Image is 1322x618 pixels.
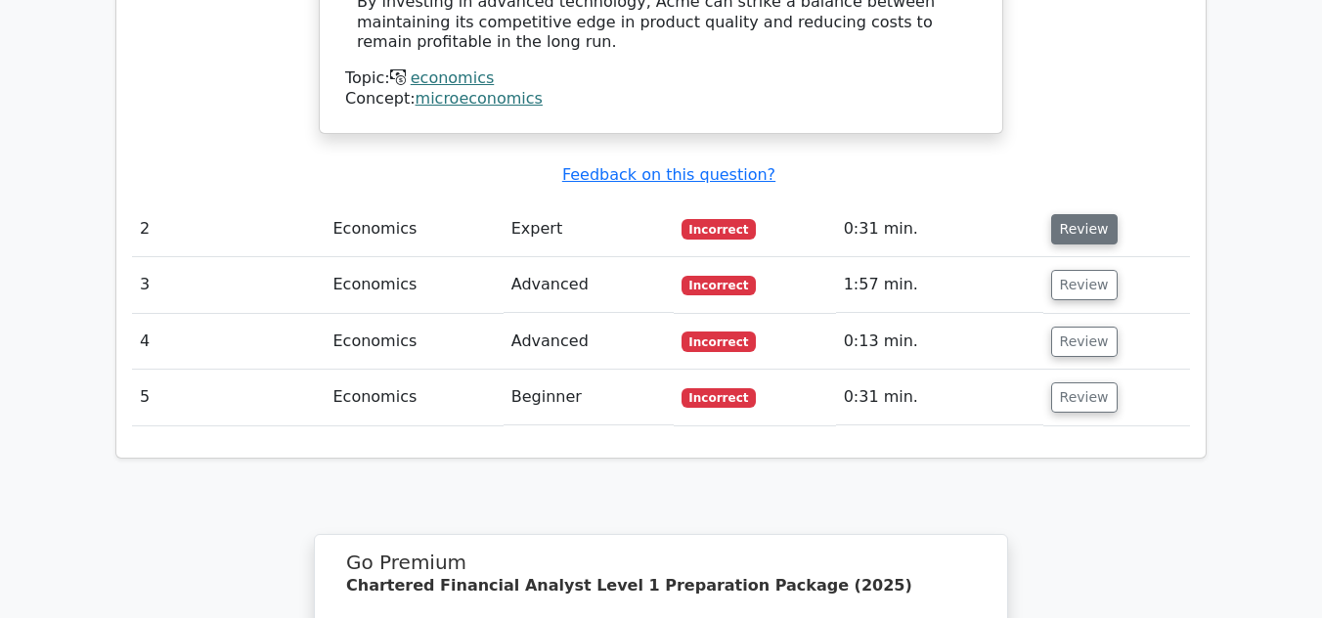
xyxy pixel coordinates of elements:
[132,314,325,370] td: 4
[325,201,503,257] td: Economics
[504,257,674,313] td: Advanced
[682,219,757,239] span: Incorrect
[416,89,543,108] a: microeconomics
[562,165,775,184] a: Feedback on this question?
[132,257,325,313] td: 3
[345,89,977,110] div: Concept:
[1051,327,1118,357] button: Review
[325,314,503,370] td: Economics
[345,68,977,89] div: Topic:
[325,370,503,425] td: Economics
[325,257,503,313] td: Economics
[836,257,1043,313] td: 1:57 min.
[836,370,1043,425] td: 0:31 min.
[1051,382,1118,413] button: Review
[682,276,757,295] span: Incorrect
[682,331,757,351] span: Incorrect
[1051,270,1118,300] button: Review
[504,370,674,425] td: Beginner
[411,68,495,87] a: economics
[132,370,325,425] td: 5
[682,388,757,408] span: Incorrect
[836,201,1043,257] td: 0:31 min.
[504,314,674,370] td: Advanced
[1051,214,1118,244] button: Review
[132,201,325,257] td: 2
[836,314,1043,370] td: 0:13 min.
[504,201,674,257] td: Expert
